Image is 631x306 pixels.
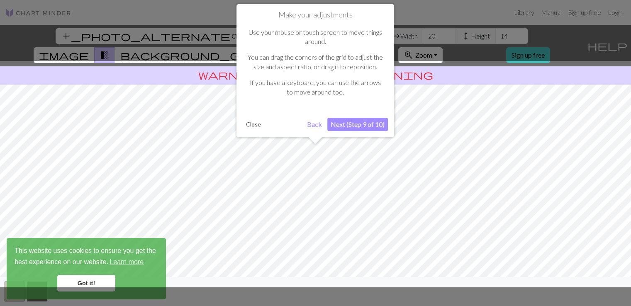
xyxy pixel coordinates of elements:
[247,78,384,97] p: If you have a keyboard, you can use the arrows to move around too.
[247,53,384,71] p: You can drag the corners of the grid to adjust the size and aspect ratio, or drag it to reposition.
[247,28,384,46] p: Use your mouse or touch screen to move things around.
[236,4,394,137] div: Make your adjustments
[304,118,325,131] button: Back
[243,118,264,131] button: Close
[327,118,388,131] button: Next (Step 9 of 10)
[243,10,388,19] h1: Make your adjustments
